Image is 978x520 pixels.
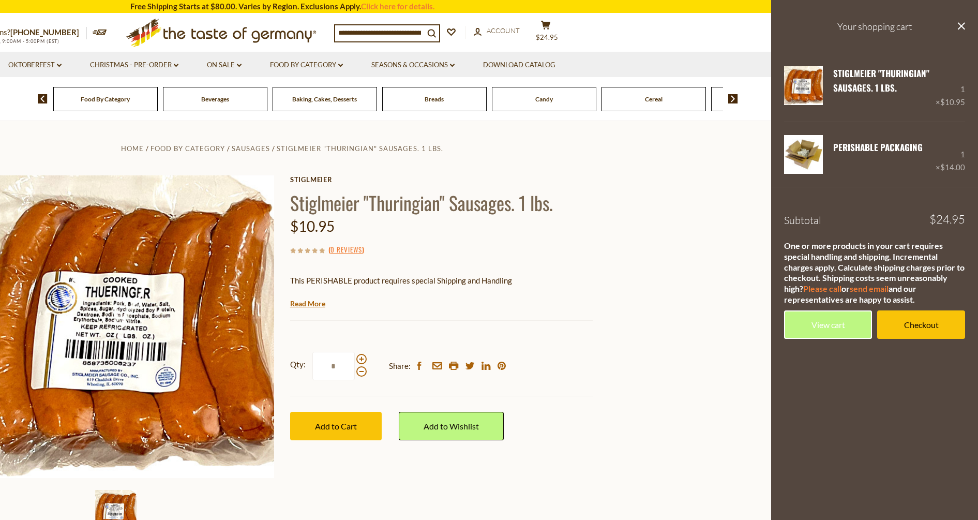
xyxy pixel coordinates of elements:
[833,141,923,154] a: PERISHABLE Packaging
[850,284,889,293] a: send email
[936,66,965,109] div: 1 ×
[290,217,335,235] span: $10.95
[290,274,593,287] p: This PERISHABLE product requires special Shipping and Handling
[784,241,965,305] div: One or more products in your cart requires special handling and shipping. Incremental charges app...
[81,95,130,103] a: Food By Category
[487,26,520,35] span: Account
[371,60,455,71] a: Seasons & Occasions
[312,352,355,380] input: Qty:
[389,360,411,373] span: Share:
[315,421,357,431] span: Add to Cart
[270,60,343,71] a: Food By Category
[201,95,229,103] a: Beverages
[645,95,663,103] a: Cereal
[784,214,821,227] span: Subtotal
[207,60,242,71] a: On Sale
[300,295,593,308] li: We will ship this product in heat-protective packaging and ice.
[10,27,79,37] a: [PHONE_NUMBER]
[535,95,553,103] a: Candy
[290,412,382,440] button: Add to Cart
[929,214,965,225] span: $24.95
[803,284,841,293] a: Please call
[290,358,306,371] strong: Qty:
[728,94,738,103] img: next arrow
[784,66,823,105] img: Stiglmeier "Thuringian" Sausages. 1 lbs.
[330,244,362,256] a: 0 Reviews
[38,94,48,103] img: previous arrow
[277,144,443,153] a: Stiglmeier "Thuringian" Sausages. 1 lbs.
[936,135,965,174] div: 1 ×
[877,310,965,339] a: Checkout
[290,191,593,214] h1: Stiglmeier "Thuringian" Sausages. 1 lbs.
[8,60,62,71] a: Oktoberfest
[121,144,144,153] a: Home
[784,135,823,174] img: PERISHABLE Packaging
[474,25,520,37] a: Account
[425,95,444,103] a: Breads
[361,2,434,11] a: Click here for details.
[290,175,593,184] a: Stiglmeier
[531,20,562,46] button: $24.95
[328,244,364,255] span: ( )
[940,162,965,172] span: $14.00
[232,144,270,153] a: Sausages
[536,33,558,41] span: $24.95
[292,95,357,103] a: Baking, Cakes, Desserts
[833,67,929,94] a: Stiglmeier "Thuringian" Sausages. 1 lbs.
[399,412,504,440] a: Add to Wishlist
[90,60,178,71] a: Christmas - PRE-ORDER
[940,97,965,107] span: $10.95
[784,66,823,109] a: Stiglmeier "Thuringian" Sausages. 1 lbs.
[290,299,325,309] a: Read More
[151,144,225,153] a: Food By Category
[483,60,555,71] a: Download Catalog
[784,310,872,339] a: View cart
